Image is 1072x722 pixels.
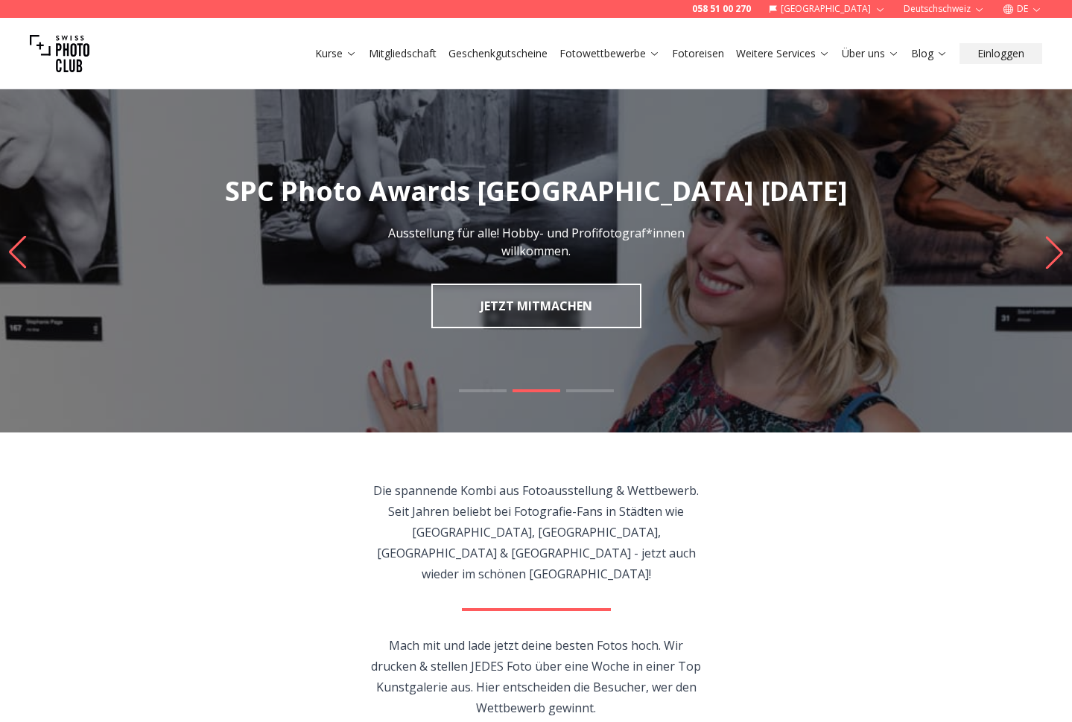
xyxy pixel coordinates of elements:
[443,43,554,64] button: Geschenkgutscheine
[554,43,666,64] button: Fotowettbewerbe
[960,43,1042,64] button: Einloggen
[672,46,724,61] a: Fotoreisen
[309,43,363,64] button: Kurse
[842,46,899,61] a: Über uns
[730,43,836,64] button: Weitere Services
[366,635,706,718] p: Mach mit und lade jetzt deine besten Fotos hoch. Wir drucken & stellen JEDES Foto über eine Woche...
[736,46,830,61] a: Weitere Services
[836,43,905,64] button: Über uns
[448,46,548,61] a: Geschenkgutscheine
[431,284,641,328] a: JETZT MITMACHEN
[369,46,437,61] a: Mitgliedschaft
[366,480,706,584] p: Die spannende Kombi aus Fotoausstellung & Wettbewerb. Seit Jahren beliebt bei Fotografie-Fans in ...
[911,46,948,61] a: Blog
[363,43,443,64] button: Mitgliedschaft
[370,224,703,260] p: Ausstellung für alle! Hobby- und Profifotograf*innen willkommen.
[315,46,357,61] a: Kurse
[905,43,954,64] button: Blog
[559,46,660,61] a: Fotowettbewerbe
[30,24,89,83] img: Swiss photo club
[666,43,730,64] button: Fotoreisen
[692,3,751,15] a: 058 51 00 270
